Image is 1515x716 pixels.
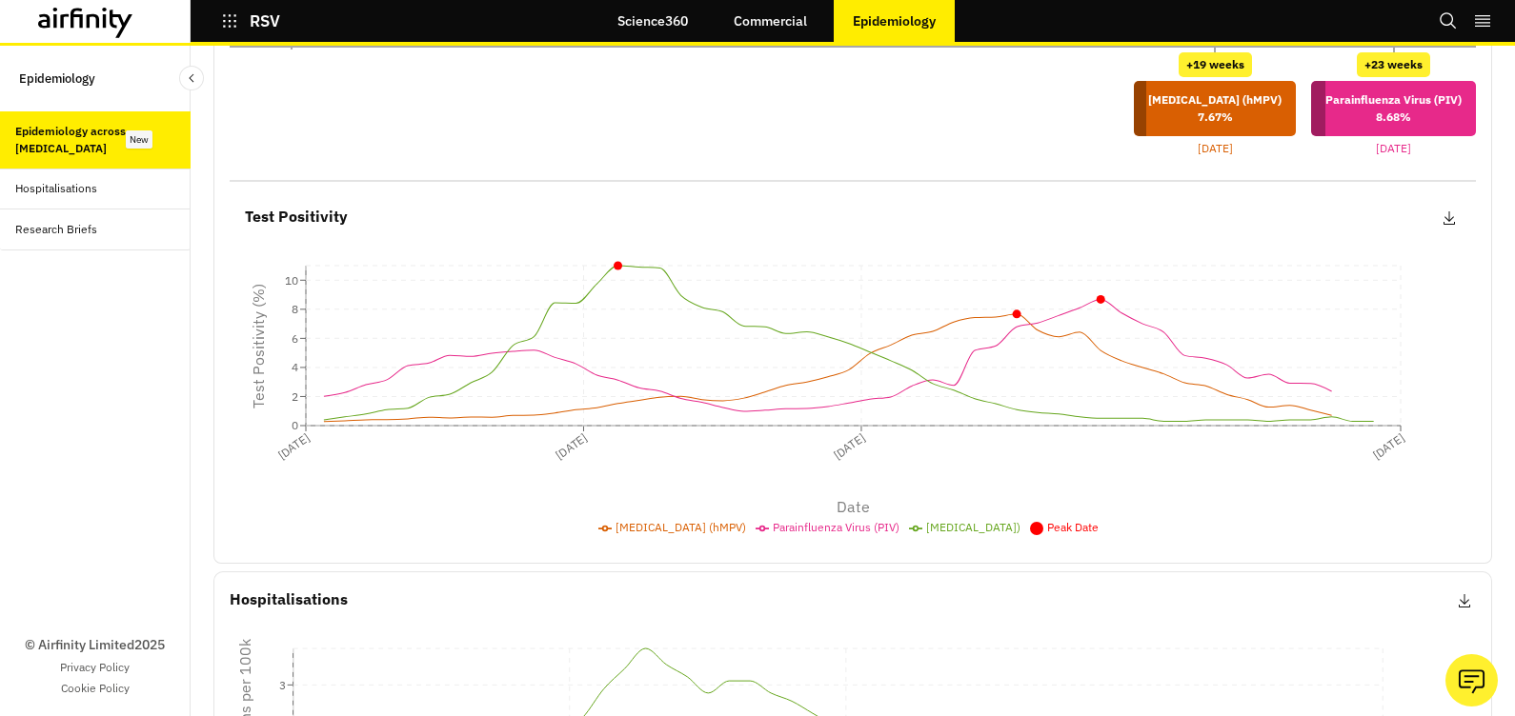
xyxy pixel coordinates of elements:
[292,389,298,404] tspan: 2
[60,659,130,676] a: Privacy Policy
[831,430,868,463] tspan: [DATE]
[249,284,268,408] tspan: Test Positivity (%)
[25,635,165,655] p: © Airfinity Limited 2025
[15,221,97,238] div: Research Briefs
[230,587,348,612] p: Hospitalisations
[285,273,298,288] tspan: 10
[279,678,286,692] tspan: 3
[926,520,1020,534] span: [MEDICAL_DATA])
[179,66,204,90] button: Close Sidebar
[292,418,298,432] tspan: 0
[1370,430,1407,463] tspan: [DATE]
[250,12,280,30] p: RSV
[292,331,298,346] tspan: 6
[275,430,313,463] tspan: [DATE]
[292,360,298,374] tspan: 4
[616,520,746,534] span: [MEDICAL_DATA] (hMPV)
[1198,140,1233,157] p: [DATE]
[1445,654,1498,706] button: Ask our analysts
[15,180,97,197] div: Hospitalisations
[1439,5,1458,37] button: Search
[1047,520,1099,534] span: Peak Date
[15,123,130,157] div: Epidemiology across [MEDICAL_DATA]
[61,680,130,697] a: Cookie Policy
[837,497,870,516] tspan: Date
[245,205,348,229] p: Test Positivity
[1148,109,1282,126] p: 7.67 %
[773,520,899,534] span: Parainfluenza Virus (PIV)
[1325,91,1462,109] p: Parainfluenza Virus (PIV)
[1325,109,1462,126] p: 8.68 %
[19,61,95,96] p: Epidemiology
[1357,52,1430,77] div: +23 weeks
[1148,91,1282,109] p: [MEDICAL_DATA] (hMPV)
[1376,140,1411,157] p: [DATE]
[853,13,936,29] p: Epidemiology
[1179,52,1252,77] div: +19 weeks
[126,130,152,149] div: New
[292,302,298,316] tspan: 8
[553,430,590,463] tspan: [DATE]
[221,5,280,37] button: RSV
